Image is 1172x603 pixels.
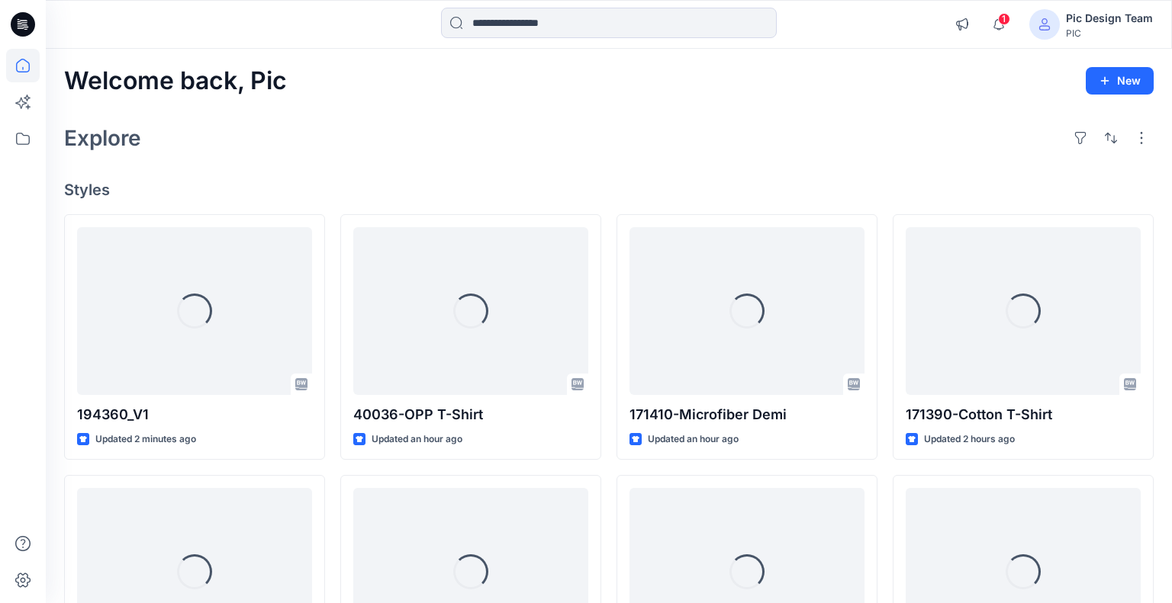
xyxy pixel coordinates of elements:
h2: Explore [64,126,141,150]
p: 171410-Microfiber Demi [629,404,865,425]
p: Updated 2 minutes ago [95,431,196,447]
p: Updated 2 hours ago [924,431,1015,447]
p: 194360_V1 [77,404,312,425]
p: Updated an hour ago [648,431,739,447]
div: PIC [1066,27,1153,39]
button: New [1086,67,1154,95]
h4: Styles [64,181,1154,199]
span: 1 [998,13,1010,25]
p: 171390-Cotton T-Shirt [906,404,1141,425]
h2: Welcome back, Pic [64,67,287,95]
p: Updated an hour ago [372,431,462,447]
p: 40036-OPP T-Shirt [353,404,588,425]
div: Pic Design Team [1066,9,1153,27]
svg: avatar [1038,18,1051,30]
